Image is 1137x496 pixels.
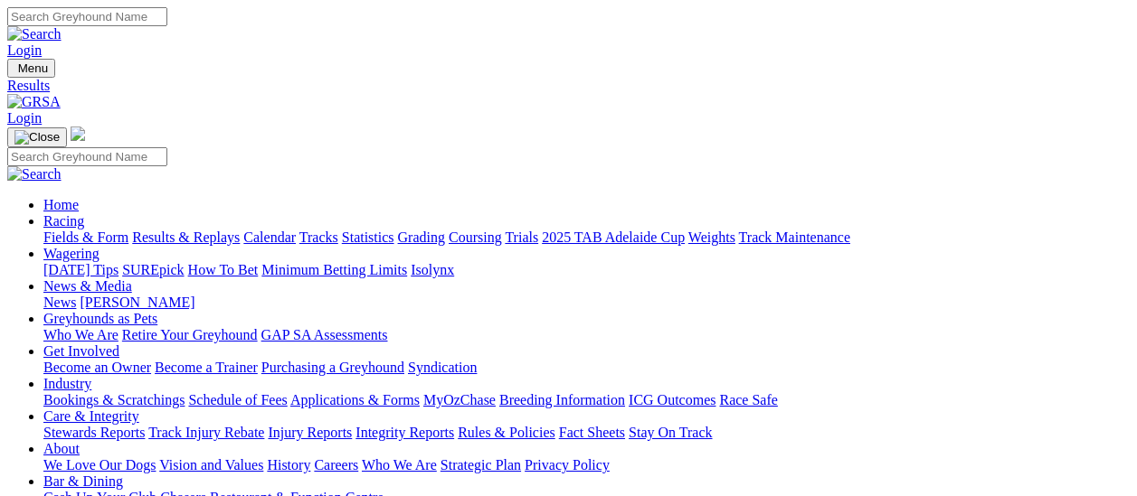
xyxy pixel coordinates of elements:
[629,425,712,440] a: Stay On Track
[398,229,445,245] a: Grading
[299,229,338,245] a: Tracks
[688,229,735,245] a: Weights
[43,392,185,407] a: Bookings & Scratchings
[18,61,48,75] span: Menu
[132,229,240,245] a: Results & Replays
[499,392,625,407] a: Breeding Information
[7,26,62,42] img: Search
[188,262,259,277] a: How To Bet
[43,457,156,473] a: We Love Our Dogs
[43,246,99,261] a: Wagering
[43,376,91,391] a: Industry
[159,457,263,473] a: Vision and Values
[7,42,42,58] a: Login
[43,229,128,245] a: Fields & Form
[71,126,85,141] img: logo-grsa-white.png
[261,262,407,277] a: Minimum Betting Limits
[80,295,194,310] a: [PERSON_NAME]
[43,262,1130,278] div: Wagering
[43,278,132,294] a: News & Media
[559,425,625,440] a: Fact Sheets
[122,327,258,342] a: Retire Your Greyhound
[122,262,184,277] a: SUREpick
[43,229,1130,246] div: Racing
[505,229,538,245] a: Trials
[7,127,67,147] button: Toggle navigation
[188,392,287,407] a: Schedule of Fees
[449,229,502,245] a: Coursing
[43,327,1130,343] div: Greyhounds as Pets
[458,425,555,440] a: Rules & Policies
[43,360,1130,376] div: Get Involved
[7,78,1130,94] a: Results
[261,327,388,342] a: GAP SA Assessments
[43,295,1130,311] div: News & Media
[408,360,477,375] a: Syndication
[7,7,167,26] input: Search
[261,360,404,375] a: Purchasing a Greyhound
[43,327,118,342] a: Who We Are
[7,59,55,78] button: Toggle navigation
[43,262,118,277] a: [DATE] Tips
[542,229,685,245] a: 2025 TAB Adelaide Cup
[7,94,61,110] img: GRSA
[362,457,437,473] a: Who We Are
[7,110,42,126] a: Login
[243,229,296,245] a: Calendar
[268,425,352,440] a: Injury Reports
[411,262,454,277] a: Isolynx
[290,392,420,407] a: Applications & Forms
[43,311,157,326] a: Greyhounds as Pets
[43,425,1130,441] div: Care & Integrity
[155,360,258,375] a: Become a Trainer
[719,392,777,407] a: Race Safe
[441,457,521,473] a: Strategic Plan
[43,408,139,424] a: Care & Integrity
[43,425,145,440] a: Stewards Reports
[423,392,496,407] a: MyOzChase
[14,130,60,145] img: Close
[43,457,1130,473] div: About
[43,213,84,229] a: Racing
[525,457,610,473] a: Privacy Policy
[629,392,715,407] a: ICG Outcomes
[314,457,358,473] a: Careers
[43,441,80,456] a: About
[43,343,119,359] a: Get Involved
[148,425,264,440] a: Track Injury Rebate
[43,295,76,310] a: News
[7,147,167,166] input: Search
[267,457,310,473] a: History
[43,473,123,489] a: Bar & Dining
[43,392,1130,408] div: Industry
[739,229,850,245] a: Track Maintenance
[43,197,79,212] a: Home
[342,229,394,245] a: Statistics
[355,425,454,440] a: Integrity Reports
[43,360,151,375] a: Become an Owner
[7,166,62,182] img: Search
